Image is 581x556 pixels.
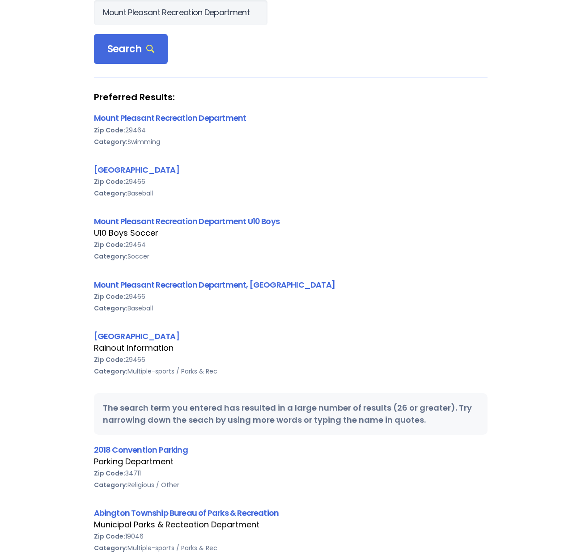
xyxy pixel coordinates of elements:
[94,507,488,519] div: Abington Township Bureau of Parks & Recreation
[94,444,488,456] div: 2018 Convention Parking
[107,43,155,55] span: Search
[94,240,125,249] b: Zip Code:
[94,34,168,64] div: Search
[94,126,125,135] b: Zip Code:
[94,469,125,478] b: Zip Code:
[94,136,488,148] div: Swimming
[94,250,488,262] div: Soccer
[94,187,488,199] div: Baseball
[94,216,280,227] a: Mount Pleasant Recreation Department U10 Boys
[94,355,125,364] b: Zip Code:
[94,365,488,377] div: Multiple-sports / Parks & Rec
[94,215,488,227] div: Mount Pleasant Recreation Department U10 Boys
[94,164,179,175] a: [GEOGRAPHIC_DATA]
[94,279,335,290] a: Mount Pleasant Recreation Department, [GEOGRAPHIC_DATA]
[94,227,488,239] div: U10 Boys Soccer
[94,467,488,479] div: 34711
[94,542,488,554] div: Multiple-sports / Parks & Rec
[94,302,488,314] div: Baseball
[94,479,488,491] div: Religious / Other
[94,331,179,342] a: [GEOGRAPHIC_DATA]
[94,543,127,552] b: Category:
[94,304,127,313] b: Category:
[94,444,188,455] a: 2018 Convention Parking
[94,456,488,467] div: Parking Department
[94,252,127,261] b: Category:
[94,177,125,186] b: Zip Code:
[94,239,488,250] div: 29464
[94,354,488,365] div: 29466
[94,189,127,198] b: Category:
[94,291,488,302] div: 29466
[94,393,488,434] div: The search term you entered has resulted in a large number of results (26 or greater). Try narrow...
[94,91,488,103] strong: Preferred Results:
[94,367,127,376] b: Category:
[94,112,246,123] a: Mount Pleasant Recreation Department
[94,531,488,542] div: 19046
[94,124,488,136] div: 29464
[94,292,125,301] b: Zip Code:
[94,342,488,354] div: Rainout Information
[94,164,488,176] div: [GEOGRAPHIC_DATA]
[94,137,127,146] b: Category:
[94,480,127,489] b: Category:
[94,532,125,541] b: Zip Code:
[94,507,279,518] a: Abington Township Bureau of Parks & Recreation
[94,519,488,531] div: Municipal Parks & Recteation Department
[94,176,488,187] div: 29466
[94,279,488,291] div: Mount Pleasant Recreation Department, [GEOGRAPHIC_DATA]
[94,330,488,342] div: [GEOGRAPHIC_DATA]
[94,112,488,124] div: Mount Pleasant Recreation Department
